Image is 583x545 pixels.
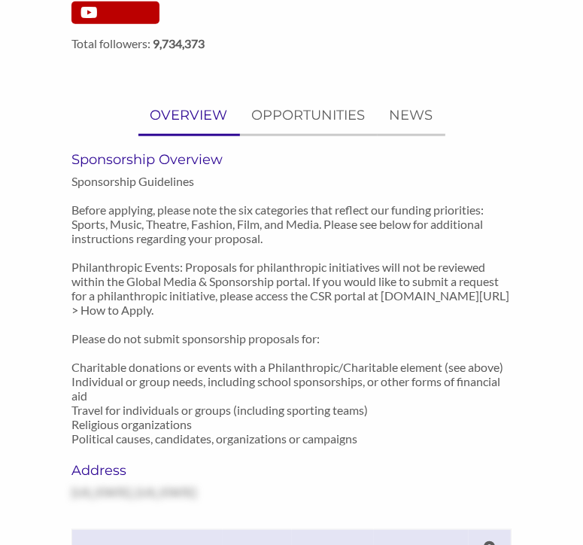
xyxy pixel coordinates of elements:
p: NEWS [390,105,433,126]
label: Total followers: [71,36,511,50]
h6: Address [71,462,203,479]
strong: 9,734,373 [153,36,205,50]
p: OPPORTUNITIES [252,105,366,126]
h6: Sponsorship Overview [71,151,511,168]
p: Sponsorship Guidelines Before applying, please note the six categories that reflect our funding p... [71,174,511,446]
p: OVERVIEW [150,105,228,126]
